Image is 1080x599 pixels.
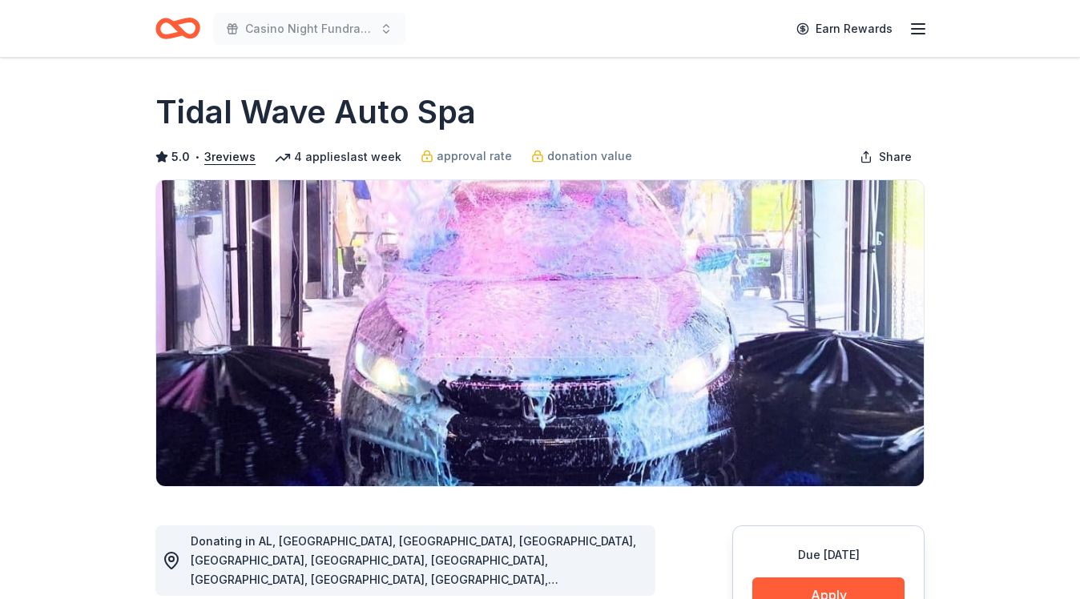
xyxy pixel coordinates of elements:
[213,13,405,45] button: Casino Night Fundraiser and Silent Auction
[847,141,925,173] button: Share
[531,147,632,166] a: donation value
[421,147,512,166] a: approval rate
[156,180,924,486] img: Image for Tidal Wave Auto Spa
[879,147,912,167] span: Share
[171,147,190,167] span: 5.0
[547,147,632,166] span: donation value
[204,147,256,167] button: 3reviews
[155,90,476,135] h1: Tidal Wave Auto Spa
[245,19,373,38] span: Casino Night Fundraiser and Silent Auction
[155,10,200,47] a: Home
[437,147,512,166] span: approval rate
[195,151,200,163] span: •
[752,545,905,565] div: Due [DATE]
[275,147,401,167] div: 4 applies last week
[787,14,902,43] a: Earn Rewards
